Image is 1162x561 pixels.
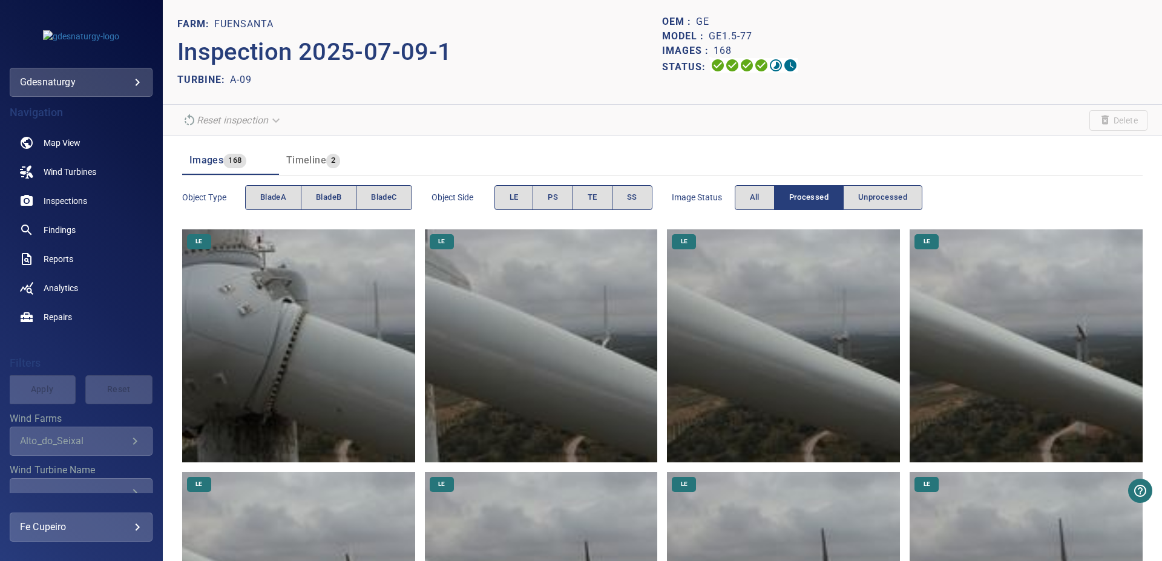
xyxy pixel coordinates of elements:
[230,73,252,87] p: A-09
[494,185,534,210] button: LE
[245,185,301,210] button: bladeA
[20,517,142,537] div: Fe Cupeiro
[10,427,153,456] div: Wind Farms
[711,58,725,73] svg: Uploading 100%
[789,191,829,205] span: Processed
[197,114,268,126] em: Reset inspection
[573,185,612,210] button: TE
[674,480,695,488] span: LE
[44,282,78,294] span: Analytics
[627,191,637,205] span: SS
[44,224,76,236] span: Findings
[10,215,153,244] a: findings noActive
[177,73,230,87] p: TURBINE:
[188,480,209,488] span: LE
[769,58,783,73] svg: Matching 7%
[44,166,96,178] span: Wind Turbines
[1089,110,1147,131] span: Unable to delete the inspection due to your user permissions
[10,157,153,186] a: windturbines noActive
[177,17,214,31] p: FARM:
[735,185,923,210] div: imageStatus
[245,185,412,210] div: objectType
[20,73,142,92] div: gdesnaturgy
[214,17,274,31] p: Fuensanta
[588,191,597,205] span: TE
[858,191,907,205] span: Unprocessed
[612,185,652,210] button: SS
[10,274,153,303] a: analytics noActive
[750,191,760,205] span: All
[674,237,695,246] span: LE
[696,15,709,29] p: GE
[533,185,573,210] button: PS
[177,110,287,131] div: Reset inspection
[286,154,326,166] span: Timeline
[177,34,663,70] p: Inspection 2025-07-09-1
[10,465,153,475] label: Wind Turbine Name
[662,15,696,29] p: OEM :
[44,253,73,265] span: Reports
[431,237,452,246] span: LE
[44,195,87,207] span: Inspections
[10,107,153,119] h4: Navigation
[709,29,752,44] p: GE1.5-77
[356,185,412,210] button: bladeC
[223,154,246,168] span: 168
[10,68,153,97] div: gdesnaturgy
[662,58,711,76] p: Status:
[10,303,153,332] a: repairs noActive
[177,110,287,131] div: Unable to reset the inspection due to your user permissions
[548,191,558,205] span: PS
[326,154,340,168] span: 2
[43,30,119,42] img: gdesnaturgy-logo
[10,414,153,424] label: Wind Farms
[431,480,452,488] span: LE
[494,185,652,210] div: objectSide
[189,154,223,166] span: Images
[916,237,937,246] span: LE
[44,137,80,149] span: Map View
[10,186,153,215] a: inspections noActive
[662,44,714,58] p: Images :
[10,357,153,369] h4: Filters
[754,58,769,73] svg: ML Processing 100%
[740,58,754,73] svg: Selecting 100%
[316,191,341,205] span: bladeB
[725,58,740,73] svg: Data Formatted 100%
[510,191,519,205] span: LE
[662,29,709,44] p: Model :
[714,44,732,58] p: 168
[783,58,798,73] svg: Classification 0%
[260,191,286,205] span: bladeA
[10,128,153,157] a: map noActive
[20,435,128,447] div: Alto_do_Seixal
[735,185,775,210] button: All
[188,237,209,246] span: LE
[371,191,396,205] span: bladeC
[774,185,844,210] button: Processed
[432,191,494,203] span: Object Side
[843,185,922,210] button: Unprocessed
[182,191,245,203] span: Object type
[301,185,356,210] button: bladeB
[10,244,153,274] a: reports noActive
[672,191,735,203] span: Image Status
[916,480,937,488] span: LE
[44,311,72,323] span: Repairs
[10,478,153,507] div: Wind Turbine Name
